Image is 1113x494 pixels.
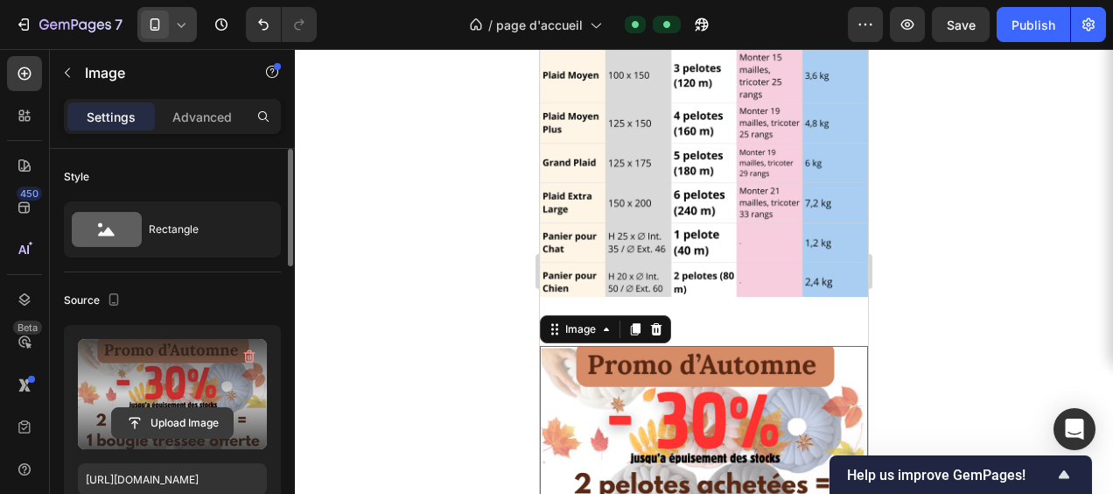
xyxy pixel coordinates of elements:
[1011,16,1055,34] div: Publish
[997,7,1070,42] button: Publish
[932,7,990,42] button: Save
[540,49,868,494] iframe: Design area
[149,209,255,250] div: Rectangle
[85,62,234,83] p: Image
[64,289,124,313] div: Source
[13,321,42,335] div: Beta
[111,407,234,439] button: Upload Image
[246,7,317,42] div: Undo/Redo
[7,7,130,42] button: 7
[87,108,136,126] p: Settings
[847,467,1053,483] span: Help us improve GemPages!
[172,108,232,126] p: Advanced
[64,169,89,185] div: Style
[488,16,493,34] span: /
[847,464,1074,485] button: Show survey - Help us improve GemPages!
[496,16,583,34] span: page d'accueil
[947,18,976,32] span: Save
[1053,408,1095,450] div: Open Intercom Messenger
[17,187,42,201] div: 450
[115,14,122,35] p: 7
